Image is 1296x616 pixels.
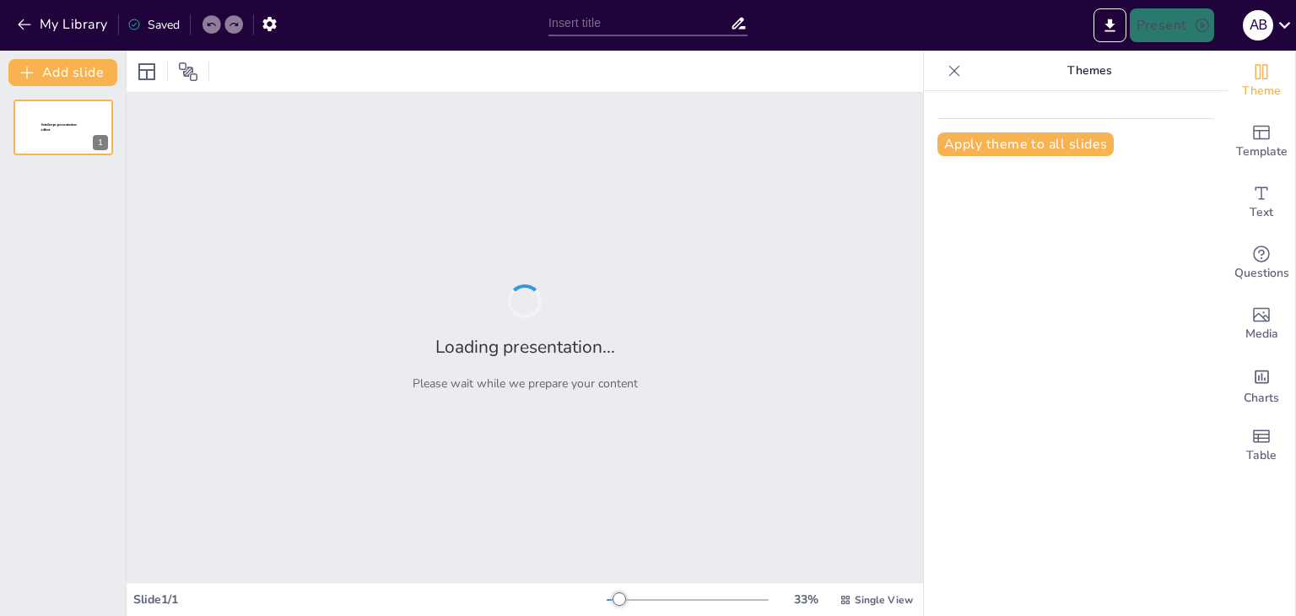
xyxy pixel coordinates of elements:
button: Add slide [8,59,117,86]
div: 1 [13,100,113,155]
span: Table [1246,446,1277,465]
input: Insert title [548,11,730,35]
div: Add images, graphics, shapes or video [1228,294,1295,354]
span: Theme [1242,82,1281,100]
span: Charts [1244,389,1279,408]
span: Sendsteps presentation editor [41,123,77,132]
span: Single View [855,593,913,607]
button: a b [1243,8,1273,42]
div: Add text boxes [1228,172,1295,233]
p: Themes [968,51,1211,91]
div: Saved [127,17,180,33]
div: 1 [93,135,108,150]
span: Template [1236,143,1288,161]
p: Please wait while we prepare your content [413,376,638,392]
span: Questions [1234,264,1289,283]
div: Add a table [1228,415,1295,476]
button: My Library [13,11,115,38]
button: Present [1130,8,1214,42]
span: Text [1250,203,1273,222]
div: Add ready made slides [1228,111,1295,172]
h2: Loading presentation... [435,335,615,359]
div: Layout [133,58,160,85]
div: a b [1243,10,1273,41]
button: Export to PowerPoint [1093,8,1126,42]
span: Media [1245,325,1278,343]
div: Add charts and graphs [1228,354,1295,415]
button: Apply theme to all slides [937,132,1114,156]
div: Get real-time input from your audience [1228,233,1295,294]
div: 33 % [786,592,826,608]
div: Change the overall theme [1228,51,1295,111]
span: Position [178,62,198,82]
div: Slide 1 / 1 [133,592,607,608]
